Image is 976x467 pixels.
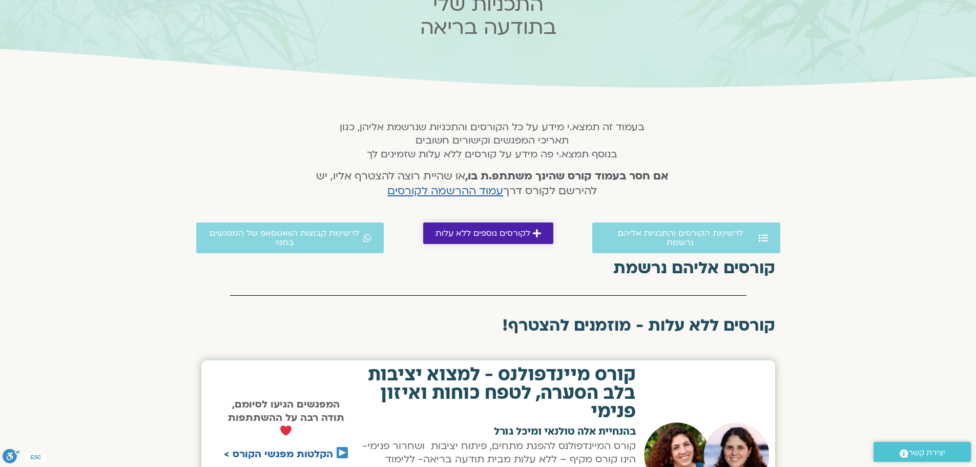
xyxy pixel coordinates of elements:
[224,448,333,461] a: הקלטות מפגשי הקורס >
[423,222,553,244] a: לקורסים נוספים ללא עלות
[908,446,945,460] span: יצירת קשר
[435,229,530,238] span: לקורסים נוספים ללא עלות
[387,184,503,198] a: עמוד ההרשמה לקורסים
[359,366,636,421] h2: קורס מיינדפולנס - למצוא יציבות בלב הסערה, לטפח כוחות ואיזון פנימי
[201,316,775,335] h2: קורסים ללא עלות - מוזמנים להצטרף!
[465,169,669,184] strong: אם חסר בעמוד קורס שהינך משתתפ.ת בו,
[302,169,682,199] h4: או שהיית רוצה להצטרף אליו, יש להירשם לקורס דרך
[209,229,361,247] span: לרשימת קבוצות הוואטסאפ של המפגשים במנוי
[337,447,348,458] img: ▶️
[280,425,292,436] img: ❤
[201,259,775,277] h2: קורסים אליהם נרשמת
[359,427,636,437] h2: בהנחיית אלה טולנאי ומיכל גורל
[196,222,384,253] a: לרשימת קבוצות הוואטסאפ של המפגשים במנוי
[302,120,682,161] h5: בעמוד זה תמצא.י מידע על כל הקורסים והתכניות שנרשמת אליהן, כגון תאריכי המפגשים וקישורים חשובים בנו...
[592,222,780,253] a: לרשימת הקורסים והתכניות אליהם נרשמת
[605,229,756,247] span: לרשימת הקורסים והתכניות אליהם נרשמת
[228,398,344,439] strong: המפגשים הגיעו לסיומם, תודה רבה על ההשתתפות
[874,442,971,462] a: יצירת קשר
